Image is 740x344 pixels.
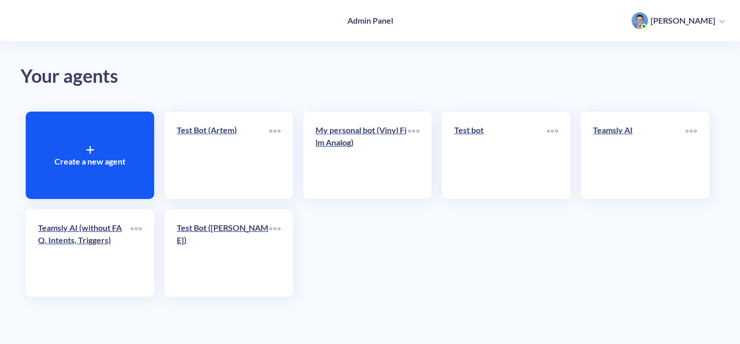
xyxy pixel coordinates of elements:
[177,124,269,136] p: Test Bot (Artem)
[593,124,686,187] a: Teamsly AI
[626,11,730,30] button: user photo[PERSON_NAME]
[316,124,408,149] p: My personal bot (Vinyl Film Analog)
[454,124,547,187] a: Test bot
[38,222,131,284] a: Teamsly AI (without FAQ, Intents, Triggers)
[21,62,719,91] div: Your agents
[177,222,269,284] a: Test Bot ([PERSON_NAME])
[177,222,269,246] p: Test Bot ([PERSON_NAME])
[54,155,125,168] p: Create a new agent
[177,124,269,187] a: Test Bot (Artem)
[454,124,547,136] p: Test bot
[651,15,715,26] p: [PERSON_NAME]
[347,15,393,25] h4: Admin Panel
[632,12,648,29] img: user photo
[593,124,686,136] p: Teamsly AI
[38,222,131,246] p: Teamsly AI (without FAQ, Intents, Triggers)
[316,124,408,187] a: My personal bot (Vinyl Film Analog)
